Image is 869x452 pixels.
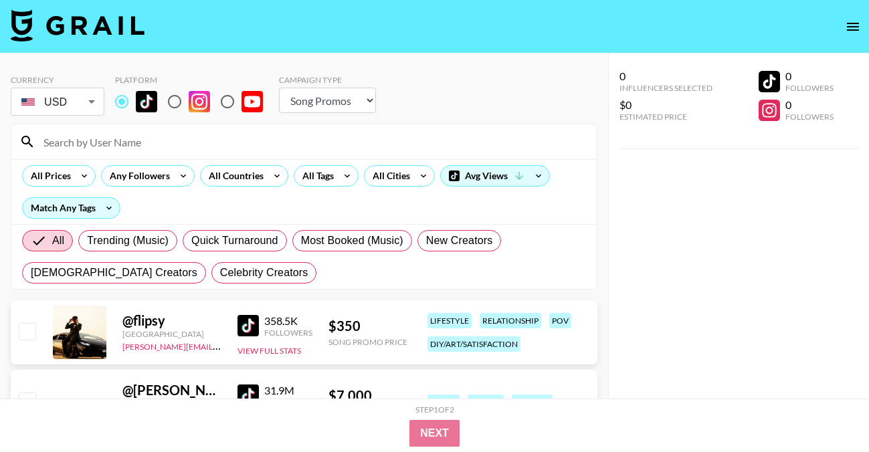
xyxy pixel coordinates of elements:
div: Match Any Tags [23,198,120,218]
div: All Countries [201,166,266,186]
span: Celebrity Creators [220,265,308,281]
button: open drawer [840,13,866,40]
div: All Cities [365,166,413,186]
div: Avg Views [441,166,549,186]
img: TikTok [237,315,259,336]
div: Followers [785,112,834,122]
div: 0 [785,70,834,83]
img: TikTok [136,91,157,112]
button: Next [409,420,460,447]
div: 0 [785,98,834,112]
div: Campaign Type [279,75,376,85]
div: All Tags [294,166,336,186]
div: lifestyle [427,313,472,328]
div: Estimated Price [619,112,712,122]
div: Followers [785,83,834,93]
div: Song Promo Price [328,337,407,347]
div: Followers [264,328,312,338]
button: View Full Stats [237,346,301,356]
span: Quick Turnaround [191,233,278,249]
div: 31.9M [264,384,312,397]
iframe: Drift Widget Chat Controller [802,385,853,436]
input: Search by User Name [35,131,589,152]
div: @ flipsy [122,312,221,329]
img: TikTok [237,384,259,406]
div: 0 [619,70,712,83]
div: relationship [480,313,541,328]
div: $0 [619,98,712,112]
div: Influencers Selected [619,83,712,93]
span: New Creators [426,233,493,249]
div: @ [PERSON_NAME].[PERSON_NAME] [122,382,221,399]
div: Any Followers [102,166,173,186]
div: comedy [512,394,553,410]
div: All Prices [23,166,74,186]
span: All [52,233,64,249]
span: Most Booked (Music) [301,233,403,249]
div: Followers [264,397,312,407]
div: prank [427,394,460,410]
div: [GEOGRAPHIC_DATA] [122,329,221,339]
span: Trending (Music) [87,233,169,249]
div: Platform [115,75,274,85]
img: Grail Talent [11,9,144,41]
div: fitness [468,394,504,410]
div: $ 7,000 [328,387,407,404]
img: Instagram [189,91,210,112]
div: USD [13,90,102,114]
div: 358.5K [264,314,312,328]
div: Step 1 of 2 [415,405,454,415]
div: pov [549,313,571,328]
a: [PERSON_NAME][EMAIL_ADDRESS][DOMAIN_NAME] [122,339,320,352]
span: [DEMOGRAPHIC_DATA] Creators [31,265,197,281]
img: YouTube [242,91,263,112]
div: Currency [11,75,104,85]
div: diy/art/satisfaction [427,336,520,352]
div: $ 350 [328,318,407,334]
